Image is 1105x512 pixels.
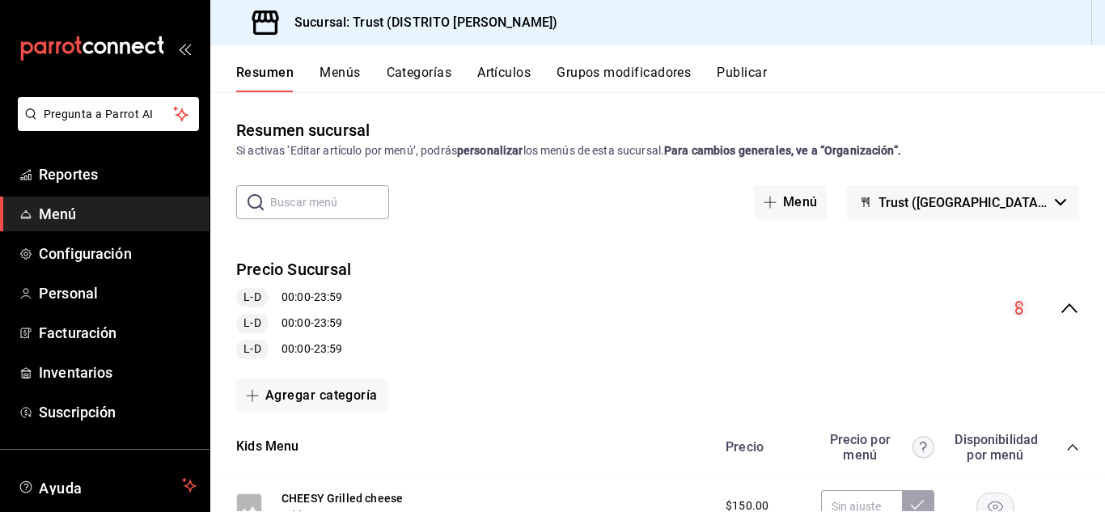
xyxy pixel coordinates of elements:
[387,65,452,92] button: Categorías
[11,117,199,134] a: Pregunta a Parrot AI
[477,65,531,92] button: Artículos
[39,362,197,383] span: Inventarios
[955,432,1035,463] div: Disponibilidad por menú
[236,438,299,456] button: Kids Menu
[557,65,691,92] button: Grupos modificadores
[282,490,403,506] button: CHEESY Grilled cheese
[846,185,1079,219] button: Trust ([GEOGRAPHIC_DATA][PERSON_NAME])
[270,186,389,218] input: Buscar menú
[39,476,176,495] span: Ayuda
[236,288,351,307] div: 00:00 - 23:59
[237,315,267,332] span: L-D
[178,42,191,55] button: open_drawer_menu
[236,340,351,359] div: 00:00 - 23:59
[878,195,1048,210] span: Trust ([GEOGRAPHIC_DATA][PERSON_NAME])
[39,282,197,304] span: Personal
[18,97,199,131] button: Pregunta a Parrot AI
[664,144,901,157] strong: Para cambios generales, ve a “Organización”.
[39,401,197,423] span: Suscripción
[237,289,267,306] span: L-D
[717,65,767,92] button: Publicar
[39,203,197,225] span: Menú
[237,341,267,358] span: L-D
[236,65,1105,92] div: navigation tabs
[39,322,197,344] span: Facturación
[39,163,197,185] span: Reportes
[282,13,557,32] h3: Sucursal: Trust (DISTRITO [PERSON_NAME])
[236,314,351,333] div: 00:00 - 23:59
[39,243,197,264] span: Configuración
[44,106,174,123] span: Pregunta a Parrot AI
[821,432,934,463] div: Precio por menú
[210,245,1105,372] div: collapse-menu-row
[709,439,813,455] div: Precio
[457,144,523,157] strong: personalizar
[236,379,387,413] button: Agregar categoría
[1066,441,1079,454] button: collapse-category-row
[236,258,351,281] button: Precio Sucursal
[236,142,1079,159] div: Si activas ‘Editar artículo por menú’, podrás los menús de esta sucursal.
[754,185,828,219] button: Menú
[320,65,360,92] button: Menús
[236,65,294,92] button: Resumen
[236,118,370,142] div: Resumen sucursal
